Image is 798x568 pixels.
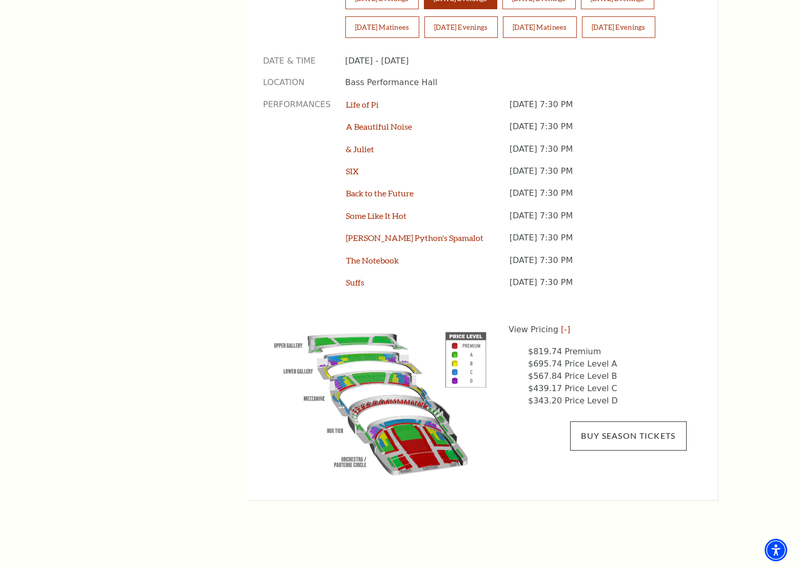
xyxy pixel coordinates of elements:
[561,324,570,334] a: [-]
[510,255,687,277] p: [DATE] 7:30 PM
[503,16,577,38] button: [DATE] Matinees
[510,188,687,210] p: [DATE] 7:30 PM
[263,323,497,479] img: View Pricing
[346,233,483,242] a: [PERSON_NAME] Python's Spamalot
[346,144,374,154] a: & Juliet
[510,166,687,188] p: [DATE] 7:30 PM
[346,211,406,220] a: Some Like It Hot
[346,121,412,131] a: A Beautiful Noise
[510,121,687,143] p: [DATE] 7:30 PM
[528,382,687,395] li: $439.17 Price Level C
[570,421,686,450] a: Buy Season Tickets
[510,277,687,299] p: [DATE] 7:30 PM
[346,188,414,198] a: Back to the Future
[346,277,364,287] a: Suffs
[528,370,687,382] li: $567.84 Price Level B
[346,255,399,265] a: The Notebook
[263,99,331,299] p: Performances
[345,77,687,88] p: Bass Performance Hall
[346,166,359,176] a: SIX
[510,232,687,254] p: [DATE] 7:30 PM
[528,395,687,407] li: $343.20 Price Level D
[510,210,687,232] p: [DATE] 7:30 PM
[263,55,330,67] p: Date & Time
[345,16,419,38] button: [DATE] Matinees
[528,346,687,358] li: $819.74 Premium
[528,358,687,370] li: $695.74 Price Level A
[510,99,687,121] p: [DATE] 7:30 PM
[424,16,498,38] button: [DATE] Evenings
[345,55,687,67] p: [DATE] - [DATE]
[582,16,655,38] button: [DATE] Evenings
[510,144,687,166] p: [DATE] 7:30 PM
[346,99,379,109] a: Life of Pi
[765,539,787,561] div: Accessibility Menu
[509,323,687,336] p: View Pricing
[263,77,330,88] p: Location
